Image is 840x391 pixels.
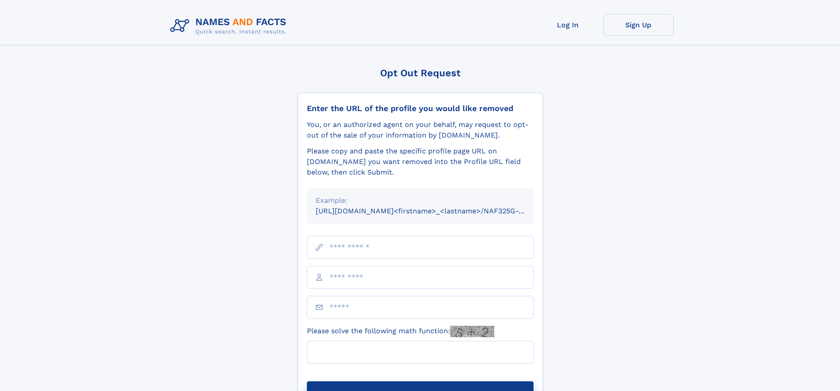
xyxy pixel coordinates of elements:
[307,104,534,113] div: Enter the URL of the profile you would like removed
[167,14,294,38] img: Logo Names and Facts
[307,119,534,141] div: You, or an authorized agent on your behalf, may request to opt-out of the sale of your informatio...
[298,67,543,78] div: Opt Out Request
[316,195,525,206] div: Example:
[307,326,494,337] label: Please solve the following math function:
[307,146,534,178] div: Please copy and paste the specific profile page URL on [DOMAIN_NAME] you want removed into the Pr...
[533,14,603,36] a: Log In
[316,207,550,215] small: [URL][DOMAIN_NAME]<firstname>_<lastname>/NAF325G-xxxxxxxx
[603,14,674,36] a: Sign Up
